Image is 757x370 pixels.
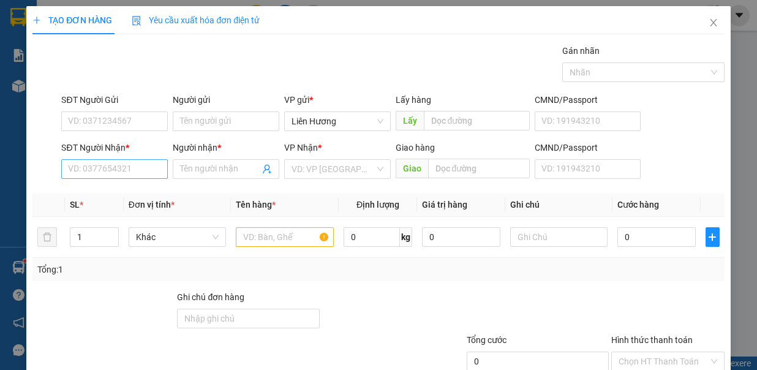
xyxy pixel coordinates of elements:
label: Gán nhãn [562,46,600,56]
span: Liên Hương [292,112,383,130]
input: Dọc đường [424,111,530,130]
button: plus [706,227,720,247]
div: VP gửi [284,93,391,107]
input: VD: Bàn, Ghế [236,227,334,247]
div: Người gửi [173,93,279,107]
div: Tổng: 1 [37,263,293,276]
span: VP Nhận [284,143,318,153]
span: Đơn vị tính [129,200,175,210]
span: Định lượng [356,200,399,210]
span: Giao [396,159,428,178]
span: TẠO ĐƠN HÀNG [32,15,112,25]
div: CMND/Passport [535,141,641,154]
span: Lấy [396,111,424,130]
input: 0 [422,227,500,247]
input: Dọc đường [428,159,530,178]
span: Tên hàng [236,200,276,210]
span: plus [32,16,41,25]
input: Ghi chú đơn hàng [177,309,319,328]
span: Khác [136,228,219,246]
span: Yêu cầu xuất hóa đơn điện tử [132,15,260,25]
th: Ghi chú [505,193,613,217]
button: delete [37,227,57,247]
span: close [709,18,718,28]
span: Giá trị hàng [422,200,467,210]
div: CMND/Passport [535,93,641,107]
span: Cước hàng [617,200,659,210]
span: SL [70,200,80,210]
div: SĐT Người Nhận [61,141,168,154]
input: Ghi Chú [510,227,608,247]
span: Lấy hàng [396,95,431,105]
span: plus [706,232,719,242]
button: Close [696,6,731,40]
div: Người nhận [173,141,279,154]
div: SĐT Người Gửi [61,93,168,107]
label: Hình thức thanh toán [611,335,693,345]
span: Tổng cước [467,335,507,345]
label: Ghi chú đơn hàng [177,292,244,302]
img: icon [132,16,141,26]
span: kg [400,227,412,247]
span: Giao hàng [396,143,435,153]
span: user-add [262,164,272,174]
